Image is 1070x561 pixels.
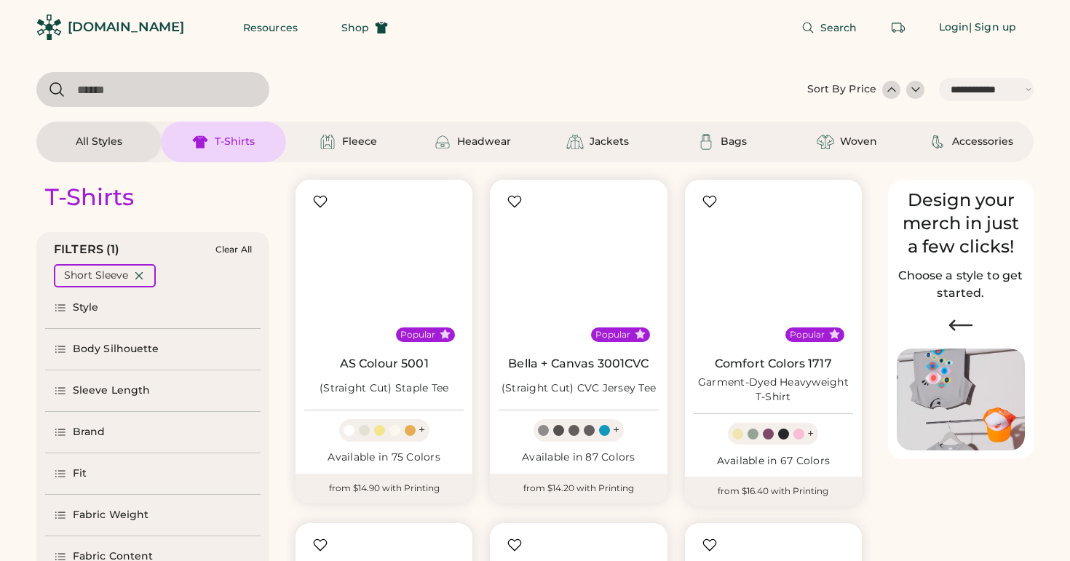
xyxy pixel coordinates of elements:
[897,349,1025,451] img: Image of Lisa Congdon Eye Print on T-Shirt and Hat
[952,135,1013,149] div: Accessories
[829,329,840,340] button: Popular Style
[434,133,451,151] img: Headwear Icon
[73,508,148,522] div: Fabric Weight
[64,268,128,283] div: Short Sleeve
[790,329,825,341] div: Popular
[694,375,853,405] div: Garment-Dyed Heavyweight T-Shirt
[419,422,425,438] div: +
[226,13,315,42] button: Resources
[715,357,832,371] a: Comfort Colors 1717
[897,188,1025,258] div: Design your merch in just a few clicks!
[884,13,913,42] button: Retrieve an order
[304,188,464,348] img: AS Colour 5001 (Straight Cut) Staple Tee
[215,244,252,255] div: Clear All
[499,450,658,465] div: Available in 87 Colors
[613,422,619,438] div: +
[319,133,336,151] img: Fleece Icon
[304,450,464,465] div: Available in 75 Colors
[73,466,87,481] div: Fit
[807,426,814,442] div: +
[191,133,209,151] img: T-Shirts Icon
[635,329,646,340] button: Popular Style
[440,329,451,340] button: Popular Style
[784,13,875,42] button: Search
[502,381,656,396] div: (Straight Cut) CVC Jersey Tee
[590,135,629,149] div: Jackets
[820,23,857,33] span: Search
[73,342,159,357] div: Body Silhouette
[508,357,649,371] a: Bella + Canvas 3001CVC
[969,20,1016,35] div: | Sign up
[490,474,667,503] div: from $14.20 with Printing
[721,135,747,149] div: Bags
[694,454,853,469] div: Available in 67 Colors
[697,133,715,151] img: Bags Icon
[840,135,877,149] div: Woven
[685,477,862,506] div: from $16.40 with Printing
[929,133,946,151] img: Accessories Icon
[595,329,630,341] div: Popular
[73,425,106,439] div: Brand
[457,135,511,149] div: Headwear
[566,133,584,151] img: Jackets Icon
[341,23,369,33] span: Shop
[342,135,377,149] div: Fleece
[324,13,405,42] button: Shop
[45,183,134,212] div: T-Shirts
[817,133,834,151] img: Woven Icon
[694,188,853,348] img: Comfort Colors 1717 Garment-Dyed Heavyweight T-Shirt
[73,383,150,398] div: Sleeve Length
[807,82,876,97] div: Sort By Price
[340,357,429,371] a: AS Colour 5001
[54,241,120,258] div: FILTERS (1)
[215,135,255,149] div: T-Shirts
[296,474,472,503] div: from $14.90 with Printing
[499,188,658,348] img: BELLA + CANVAS 3001CVC (Straight Cut) CVC Jersey Tee
[76,135,122,149] div: All Styles
[320,381,448,396] div: (Straight Cut) Staple Tee
[897,267,1025,302] h2: Choose a style to get started.
[939,20,970,35] div: Login
[73,301,99,315] div: Style
[36,15,62,40] img: Rendered Logo - Screens
[68,18,184,36] div: [DOMAIN_NAME]
[400,329,435,341] div: Popular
